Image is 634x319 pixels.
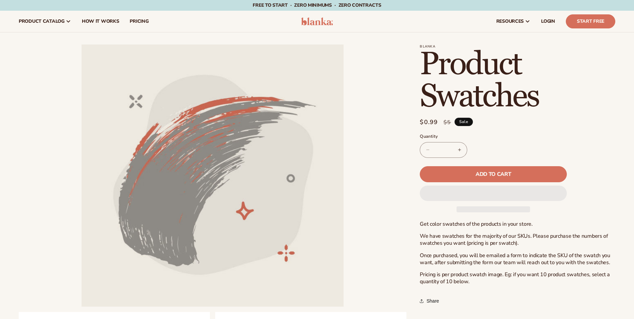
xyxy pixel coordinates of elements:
span: product catalog [19,19,65,24]
p: Get color swatches of the products in your store. [420,221,615,228]
a: pricing [124,11,154,32]
a: How It Works [77,11,125,32]
span: $0.99 [420,118,438,127]
button: Share [420,294,441,308]
h1: Product Swatches [420,48,615,113]
span: Add to cart [476,172,511,177]
a: LOGIN [536,11,560,32]
s: $5 [443,118,451,126]
p: Once purchased, you will be emailed a form to indicate the SKU of the swatch you want, after subm... [420,252,615,266]
label: Quantity [420,133,567,140]
span: How It Works [82,19,119,24]
button: Add to cart [420,166,567,182]
p: Pricing is per product swatch image. Eg: if you want 10 product swatches, select a quantity of 10... [420,271,615,285]
span: pricing [130,19,148,24]
a: resources [491,11,536,32]
span: Free to start · ZERO minimums · ZERO contracts [253,2,381,8]
p: We have swatches for the majority of our SKUs. Please purchase the numbers of swatches you want (... [420,233,615,247]
p: Blanka [420,44,615,48]
a: product catalog [13,11,77,32]
span: Sale [455,118,473,126]
span: LOGIN [541,19,555,24]
img: logo [301,17,333,25]
a: Start Free [566,14,615,28]
span: resources [496,19,524,24]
